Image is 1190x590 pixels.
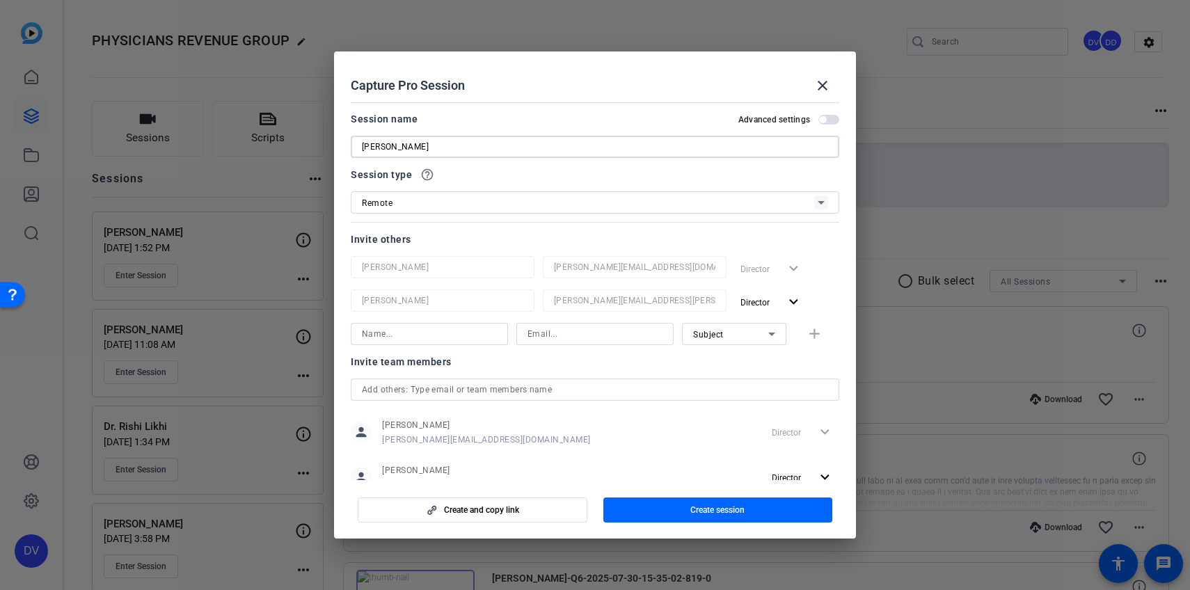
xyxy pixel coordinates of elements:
input: Email... [527,326,663,342]
h2: Advanced settings [738,114,810,125]
span: Subject [693,330,724,340]
mat-icon: expand_more [785,294,802,311]
span: Remote [362,198,392,208]
span: Create and copy link [444,504,519,516]
div: Invite team members [351,353,839,370]
input: Name... [362,292,523,309]
div: Capture Pro Session [351,69,839,102]
input: Email... [554,259,715,276]
mat-icon: close [814,77,831,94]
mat-icon: person [351,422,372,442]
button: Director [766,465,839,490]
span: Create session [690,504,745,516]
input: Name... [362,326,497,342]
span: Director [772,473,801,483]
input: Add others: Type email or team members name [362,381,828,398]
mat-icon: person [351,467,372,488]
span: Director [740,298,770,308]
span: Session type [351,166,412,183]
input: Enter Session Name [362,138,828,155]
mat-icon: help_outline [420,168,434,182]
button: Create and copy link [358,497,587,523]
button: Director [735,289,808,314]
span: [PERSON_NAME] [382,420,591,431]
input: Name... [362,259,523,276]
span: [PERSON_NAME][EMAIL_ADDRESS][DOMAIN_NAME] [382,434,591,445]
input: Email... [554,292,715,309]
div: Invite others [351,231,839,248]
span: [PERSON_NAME][EMAIL_ADDRESS][PERSON_NAME][DOMAIN_NAME] [382,479,658,491]
mat-icon: expand_more [816,469,834,486]
span: [PERSON_NAME] [382,465,658,476]
button: Create session [603,497,833,523]
div: Session name [351,111,418,127]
